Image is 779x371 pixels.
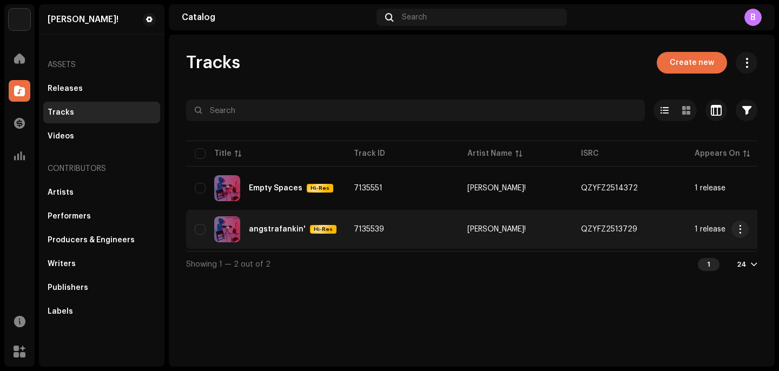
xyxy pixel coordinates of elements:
[43,206,160,227] re-m-nav-item: Performers
[48,132,74,141] div: Videos
[698,258,719,271] div: 1
[186,100,645,121] input: Search
[249,226,306,233] div: angstrafankin'
[48,212,91,221] div: Performers
[48,307,73,316] div: Labels
[43,277,160,299] re-m-nav-item: Publishers
[48,236,135,244] div: Producers & Engineers
[402,13,427,22] span: Search
[311,226,335,233] span: Hi-Res
[581,184,638,192] div: QZYFZ2514372
[9,9,30,30] img: 4d355f5d-9311-46a2-b30d-525bdb8252bf
[657,52,727,74] button: Create new
[467,148,512,159] div: Artist Name
[43,102,160,123] re-m-nav-item: Tracks
[214,216,240,242] img: 1ff1b90c-1c7e-461d-919b-3145c394b573
[467,226,526,233] div: [PERSON_NAME]!
[43,301,160,322] re-m-nav-item: Labels
[43,52,160,78] re-a-nav-header: Assets
[214,175,240,201] img: 8e80f17e-72e3-414c-a8ec-7e0ca6d767dd
[467,184,564,192] span: Fank!
[186,52,240,74] span: Tracks
[43,156,160,182] re-a-nav-header: Contributors
[48,283,88,292] div: Publishers
[48,108,74,117] div: Tracks
[354,226,384,233] span: 7135539
[43,253,160,275] re-m-nav-item: Writers
[186,261,270,268] span: Showing 1 — 2 out of 2
[467,226,564,233] span: Fank!
[737,260,747,269] div: 24
[467,184,526,192] div: [PERSON_NAME]!
[695,184,725,192] div: 1 release
[48,260,76,268] div: Writers
[48,84,83,93] div: Releases
[249,184,302,192] div: Empty Spaces
[43,125,160,147] re-m-nav-item: Videos
[48,188,74,197] div: Artists
[43,182,160,203] re-m-nav-item: Artists
[354,184,382,192] span: 7135551
[695,148,740,159] div: Appears On
[48,15,118,24] div: Fank!
[670,52,714,74] span: Create new
[744,9,762,26] div: B
[695,226,725,233] div: 1 release
[43,78,160,100] re-m-nav-item: Releases
[182,13,372,22] div: Catalog
[581,226,637,233] div: QZYFZ2513729
[43,229,160,251] re-m-nav-item: Producers & Engineers
[308,184,332,192] span: Hi-Res
[214,148,232,159] div: Title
